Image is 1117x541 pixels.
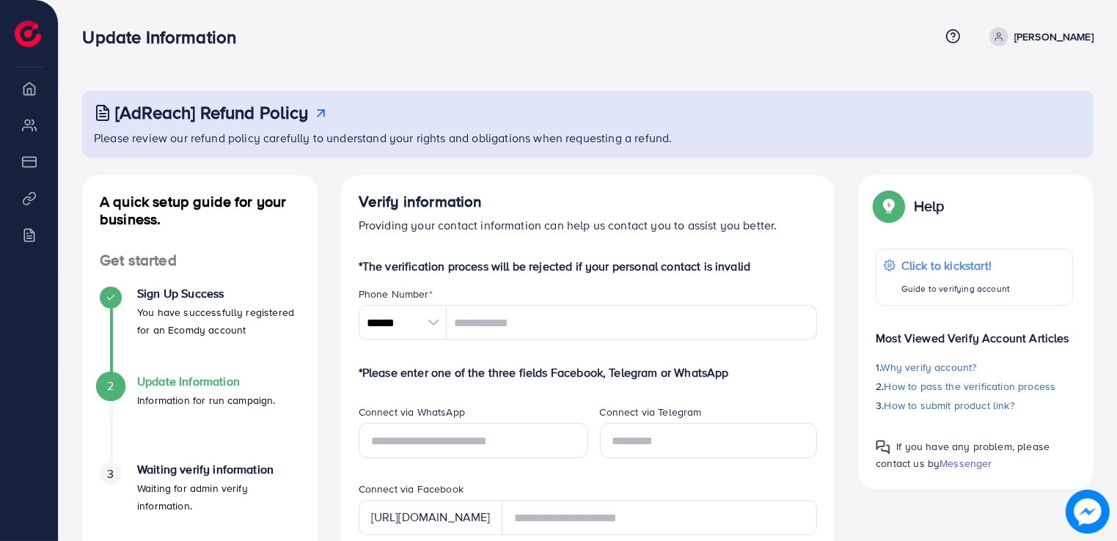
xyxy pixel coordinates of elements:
[876,193,902,219] img: Popup guide
[876,439,1050,471] span: If you have any problem, please contact us by
[876,440,890,454] img: Popup guide
[901,280,1010,298] p: Guide to verifying account
[107,465,114,482] span: 3
[876,358,1073,376] p: 1.
[94,129,1085,147] p: Please review our refund policy carefully to understand your rights and obligations when requesti...
[1066,490,1110,534] img: image
[885,379,1056,394] span: How to pass the verification process
[876,317,1073,347] p: Most Viewed Verify Account Articles
[107,378,114,394] span: 2
[359,257,818,275] p: *The verification process will be rejected if your personal contact is invalid
[1014,28,1094,45] p: [PERSON_NAME]
[359,500,502,535] div: [URL][DOMAIN_NAME]
[82,26,248,48] h3: Update Information
[359,287,433,301] label: Phone Number
[137,463,300,476] h4: Waiting verify information
[600,405,702,419] label: Connect via Telegram
[15,21,41,47] img: logo
[82,287,318,375] li: Sign Up Success
[984,27,1094,46] a: [PERSON_NAME]
[876,378,1073,395] p: 2.
[882,360,977,375] span: Why verify account?
[82,193,318,228] h4: A quick setup guide for your business.
[137,375,276,389] h4: Update Information
[115,102,309,123] h3: [AdReach] Refund Policy
[359,364,818,381] p: *Please enter one of the three fields Facebook, Telegram or WhatsApp
[901,257,1010,274] p: Click to kickstart!
[82,375,318,463] li: Update Information
[137,303,300,339] p: You have successfully registered for an Ecomdy account
[914,197,945,215] p: Help
[359,193,818,211] h4: Verify information
[940,456,992,471] span: Messenger
[885,398,1014,413] span: How to submit product link?
[359,482,464,496] label: Connect via Facebook
[876,397,1073,414] p: 3.
[359,405,465,419] label: Connect via WhatsApp
[82,251,318,270] h4: Get started
[137,479,300,515] p: Waiting for admin verify information.
[137,391,276,409] p: Information for run campaign.
[137,287,300,301] h4: Sign Up Success
[359,216,818,234] p: Providing your contact information can help us contact you to assist you better.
